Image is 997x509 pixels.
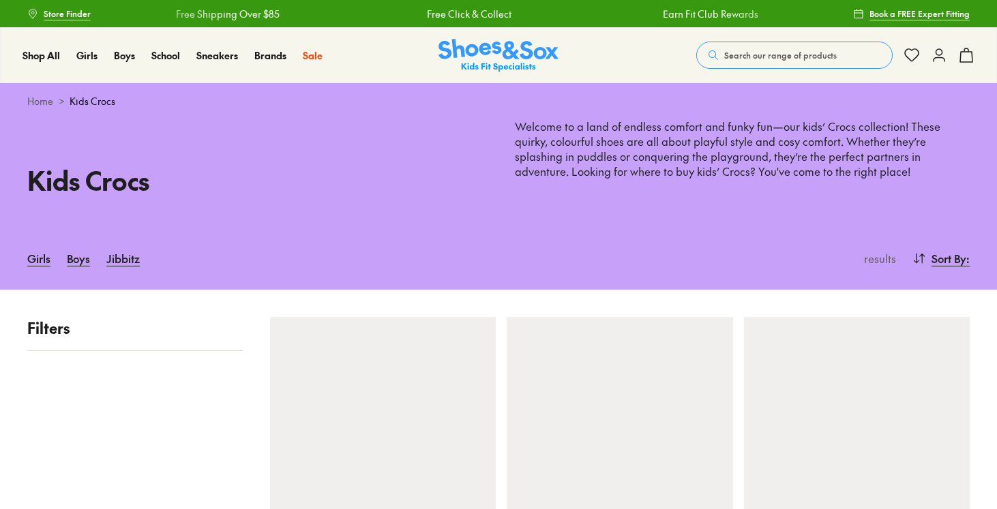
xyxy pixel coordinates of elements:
a: Shoes & Sox [438,39,559,72]
a: Girls [76,48,98,63]
a: Sale [303,48,323,63]
a: Home [27,94,53,108]
p: Welcome to a land of endless comfort and funky fun—our kids’ Crocs collection! These quirky, colo... [515,119,970,194]
h1: Kids Crocs [27,161,482,200]
span: : [966,250,970,266]
a: Jibbitz [106,243,140,273]
a: Boys [67,243,90,273]
span: Brands [254,48,286,62]
p: results [859,250,896,266]
span: Store Finder [44,7,91,20]
a: Earn Fit Club Rewards [522,7,618,21]
div: > [27,94,970,108]
a: Free Shipping Over $85 [760,7,863,21]
span: Shop All [23,48,60,62]
a: Free Click & Collect [286,7,371,21]
button: Search our range of products [696,42,893,69]
a: Shop All [23,48,60,63]
span: Boys [114,48,135,62]
span: Book a FREE Expert Fitting [869,7,970,20]
span: Sale [303,48,323,62]
a: Girls [27,243,50,273]
span: Sneakers [196,48,238,62]
span: Sort By [932,250,966,266]
span: Search our range of products [724,49,837,61]
a: Store Finder [27,1,91,26]
img: SNS_Logo_Responsive.svg [438,39,559,72]
a: School [151,48,180,63]
span: Kids Crocs [70,94,115,108]
a: Brands [254,48,286,63]
span: School [151,48,180,62]
a: Free Shipping Over $85 [35,7,139,21]
button: Sort By: [912,243,970,273]
p: Filters [27,317,243,339]
a: Boys [114,48,135,63]
a: Book a FREE Expert Fitting [853,1,970,26]
span: Girls [76,48,98,62]
a: Sneakers [196,48,238,63]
